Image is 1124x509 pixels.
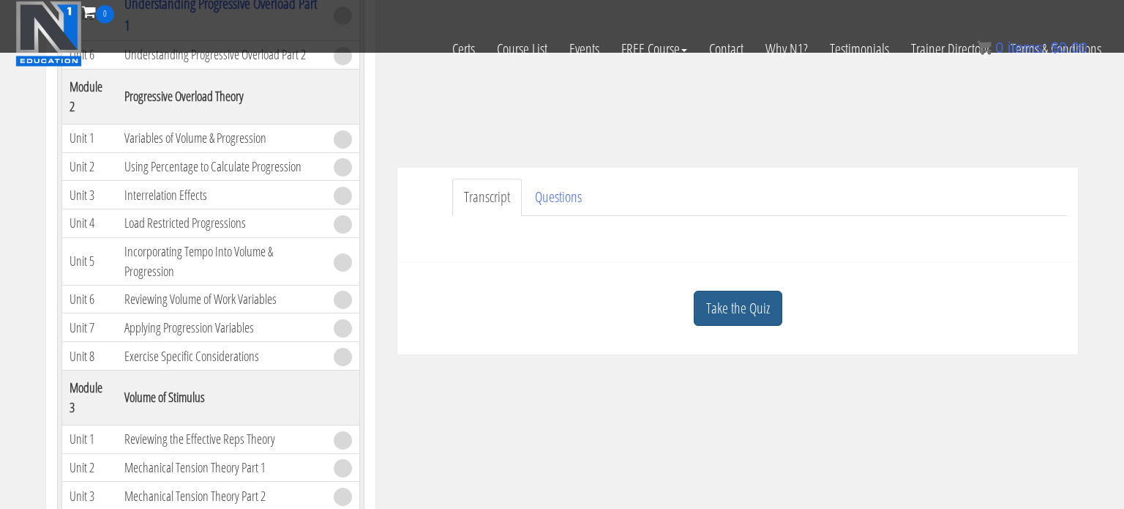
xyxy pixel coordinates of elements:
a: Certs [441,23,486,75]
td: Unit 6 [62,285,117,313]
td: Interrelation Effects [117,181,327,209]
td: Unit 4 [62,209,117,238]
td: Variables of Volume & Progression [117,124,327,152]
td: Unit 1 [62,425,117,453]
a: 0 [82,1,114,21]
td: Incorporating Tempo Into Volume & Progression [117,237,327,285]
td: Reviewing the Effective Reps Theory [117,425,327,453]
td: Unit 7 [62,313,117,342]
a: Events [558,23,610,75]
th: Module 3 [62,370,117,425]
a: FREE Course [610,23,698,75]
span: $ [1051,40,1059,56]
td: Mechanical Tension Theory Part 1 [117,453,327,482]
img: n1-education [15,1,82,67]
a: Testimonials [819,23,900,75]
span: 0 [995,40,1003,56]
a: Contact [698,23,754,75]
th: Module 2 [62,69,117,124]
img: icon11.png [977,40,992,55]
a: Questions [523,179,593,216]
td: Unit 1 [62,124,117,152]
td: Load Restricted Progressions [117,209,327,238]
span: items: [1008,40,1046,56]
a: Take the Quiz [694,291,782,327]
span: 0 [96,5,114,23]
td: Applying Progression Variables [117,313,327,342]
td: Reviewing Volume of Work Variables [117,285,327,313]
td: Exercise Specific Considerations [117,342,327,371]
td: Using Percentage to Calculate Progression [117,152,327,181]
bdi: 0.00 [1051,40,1087,56]
a: Trainer Directory [900,23,1000,75]
a: Terms & Conditions [1000,23,1112,75]
a: Transcript [452,179,522,216]
td: Unit 3 [62,181,117,209]
td: Unit 2 [62,152,117,181]
th: Progressive Overload Theory [117,69,327,124]
td: Unit 2 [62,453,117,482]
td: Unit 5 [62,237,117,285]
td: Unit 8 [62,342,117,371]
a: 0 items: $0.00 [977,40,1087,56]
a: Course List [486,23,558,75]
a: Why N1? [754,23,819,75]
th: Volume of Stimulus [117,370,327,425]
